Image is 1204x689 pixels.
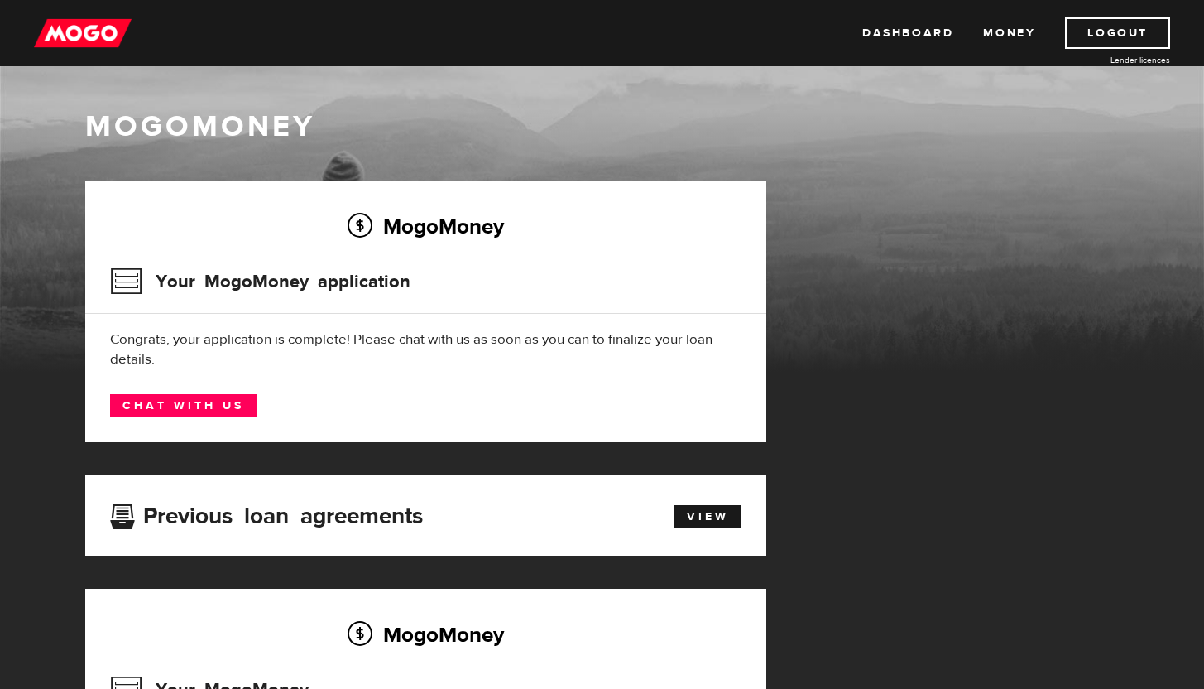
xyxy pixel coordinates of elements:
[110,330,741,369] div: Congrats, your application is complete! Please chat with us as soon as you can to finalize your l...
[110,209,741,243] h2: MogoMoney
[862,17,953,49] a: Dashboard
[873,304,1204,689] iframe: LiveChat chat widget
[983,17,1035,49] a: Money
[1065,17,1170,49] a: Logout
[1046,54,1170,66] a: Lender licences
[110,617,741,652] h2: MogoMoney
[110,503,423,524] h3: Previous loan agreements
[85,109,1120,144] h1: MogoMoney
[110,260,410,303] h3: Your MogoMoney application
[110,394,257,417] a: Chat with us
[674,505,741,528] a: View
[34,17,132,49] img: mogo_logo-11ee424be714fa7cbb0f0f49df9e16ec.png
